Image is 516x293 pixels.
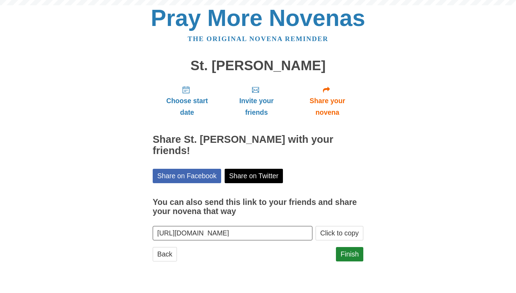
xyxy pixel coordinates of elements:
a: Choose start date [153,80,221,122]
button: Click to copy [316,226,363,240]
span: Choose start date [160,95,214,118]
a: Finish [336,247,363,261]
a: Share your novena [291,80,363,122]
a: Pray More Novenas [151,5,365,31]
a: Share on Facebook [153,169,221,183]
h1: St. [PERSON_NAME] [153,58,363,73]
a: Share on Twitter [225,169,283,183]
a: Back [153,247,177,261]
a: The original novena reminder [188,35,329,42]
span: Invite your friends [229,95,284,118]
span: Share your novena [298,95,356,118]
h2: Share St. [PERSON_NAME] with your friends! [153,134,363,157]
h3: You can also send this link to your friends and share your novena that way [153,198,363,216]
a: Invite your friends [221,80,291,122]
